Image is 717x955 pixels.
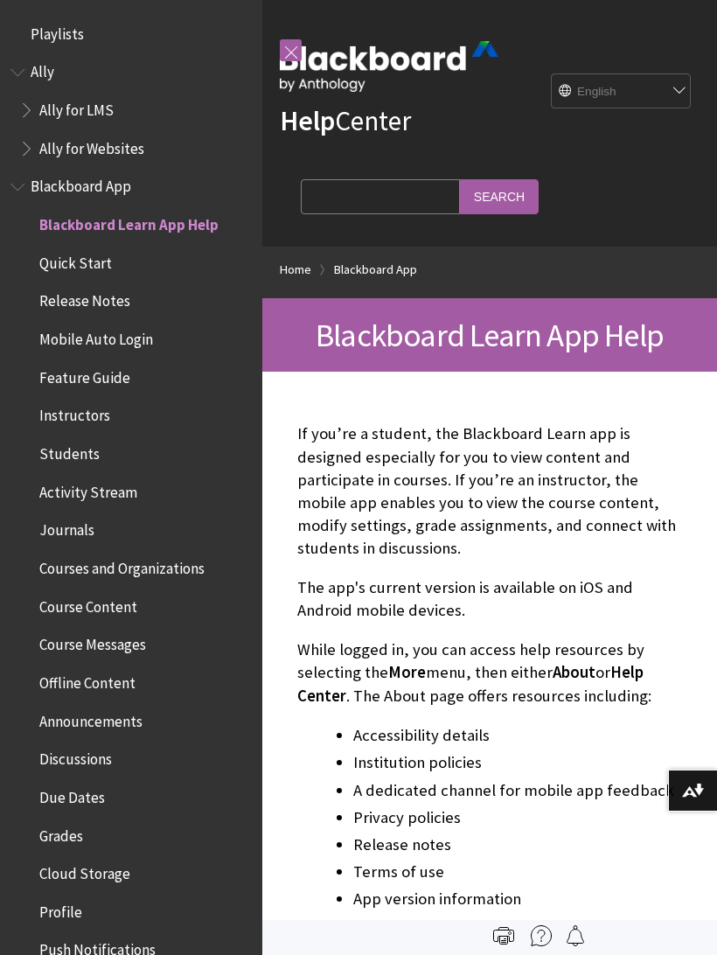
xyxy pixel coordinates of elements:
a: HelpCenter [280,103,411,138]
span: Mobile Auto Login [39,324,153,348]
img: Print [493,925,514,946]
select: Site Language Selector [552,74,692,109]
span: Journals [39,516,94,540]
a: Home [280,259,311,281]
li: Terms of use [353,860,682,884]
span: Blackboard Learn App Help [316,315,664,355]
p: The app's current version is available on iOS and Android mobile devices. [297,576,682,622]
span: Due Dates [39,783,105,806]
p: While logged in, you can access help resources by selecting the menu, then either or . The About ... [297,638,682,708]
span: Instructors [39,401,110,425]
nav: Book outline for Playlists [10,19,252,49]
li: Accessibility details [353,723,682,748]
span: Playlists [31,19,84,43]
span: Ally [31,58,54,81]
span: Quick Start [39,248,112,272]
span: Profile [39,897,82,921]
li: App version information [353,887,682,911]
p: If you’re a student, the Blackboard Learn app is designed especially for you to view content and ... [297,422,682,560]
li: Institution policies [353,750,682,775]
img: Blackboard by Anthology [280,41,498,92]
span: Courses and Organizations [39,554,205,577]
span: Course Content [39,592,137,616]
span: Help Center [297,662,644,705]
a: Blackboard App [334,259,417,281]
img: More help [531,925,552,946]
span: Discussions [39,744,112,768]
li: A dedicated channel for mobile app feedback [353,778,682,803]
span: More [388,662,426,682]
span: Blackboard App [31,172,131,196]
strong: Help [280,103,335,138]
span: About [553,662,595,682]
span: Activity Stream [39,477,137,501]
span: Offline Content [39,668,136,692]
span: Blackboard Learn App Help [39,210,219,234]
span: Announcements [39,707,143,730]
span: Cloud Storage [39,859,130,882]
img: Follow this page [565,925,586,946]
span: Release Notes [39,287,130,310]
input: Search [460,179,539,213]
li: Release notes [353,833,682,857]
span: Ally for Websites [39,134,144,157]
span: Grades [39,821,83,845]
span: Course Messages [39,631,146,654]
span: Ally for LMS [39,95,114,119]
span: Students [39,439,100,463]
nav: Book outline for Anthology Ally Help [10,58,252,164]
li: Privacy policies [353,805,682,830]
span: Feature Guide [39,363,130,387]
